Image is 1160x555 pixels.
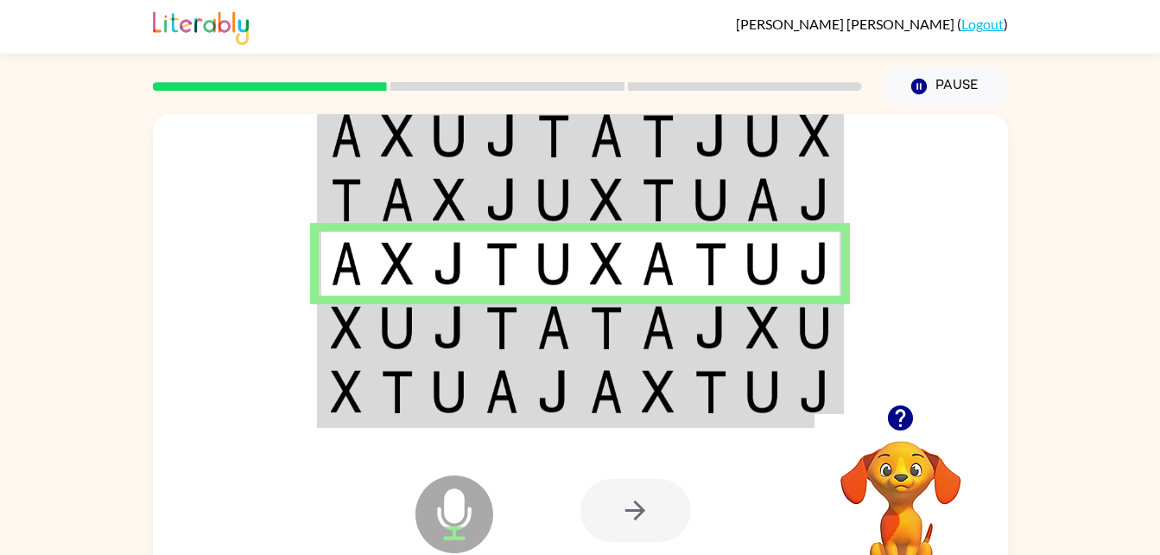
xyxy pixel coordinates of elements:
div: ( ) [736,16,1008,32]
img: x [433,178,466,221]
img: j [485,178,518,221]
span: [PERSON_NAME] [PERSON_NAME] [736,16,957,32]
img: x [799,114,830,157]
img: x [381,242,414,285]
img: t [537,114,570,157]
img: u [799,306,830,349]
img: j [799,178,830,221]
img: x [381,114,414,157]
img: t [642,114,675,157]
img: j [485,114,518,157]
img: a [331,114,362,157]
img: t [485,306,518,349]
img: j [433,242,466,285]
img: j [799,242,830,285]
img: t [694,370,727,413]
img: j [433,306,466,349]
button: Pause [883,67,1008,106]
img: a [590,114,623,157]
img: u [537,242,570,285]
img: t [642,178,675,221]
img: j [694,306,727,349]
img: u [433,114,466,157]
img: u [746,114,779,157]
img: u [694,178,727,221]
img: a [537,306,570,349]
img: x [331,370,362,413]
img: x [590,178,623,221]
img: x [746,306,779,349]
img: t [590,306,623,349]
img: a [331,242,362,285]
img: t [485,242,518,285]
img: j [537,370,570,413]
img: a [642,242,675,285]
img: t [694,242,727,285]
img: u [746,242,779,285]
img: a [642,306,675,349]
img: Literably [153,7,249,45]
a: Logout [961,16,1004,32]
img: x [642,370,675,413]
img: j [799,370,830,413]
img: t [331,178,362,221]
img: j [694,114,727,157]
img: u [433,370,466,413]
img: x [590,242,623,285]
img: u [381,306,414,349]
img: u [537,178,570,221]
img: a [381,178,414,221]
img: a [485,370,518,413]
img: a [590,370,623,413]
img: t [381,370,414,413]
img: u [746,370,779,413]
img: a [746,178,779,221]
img: x [331,306,362,349]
